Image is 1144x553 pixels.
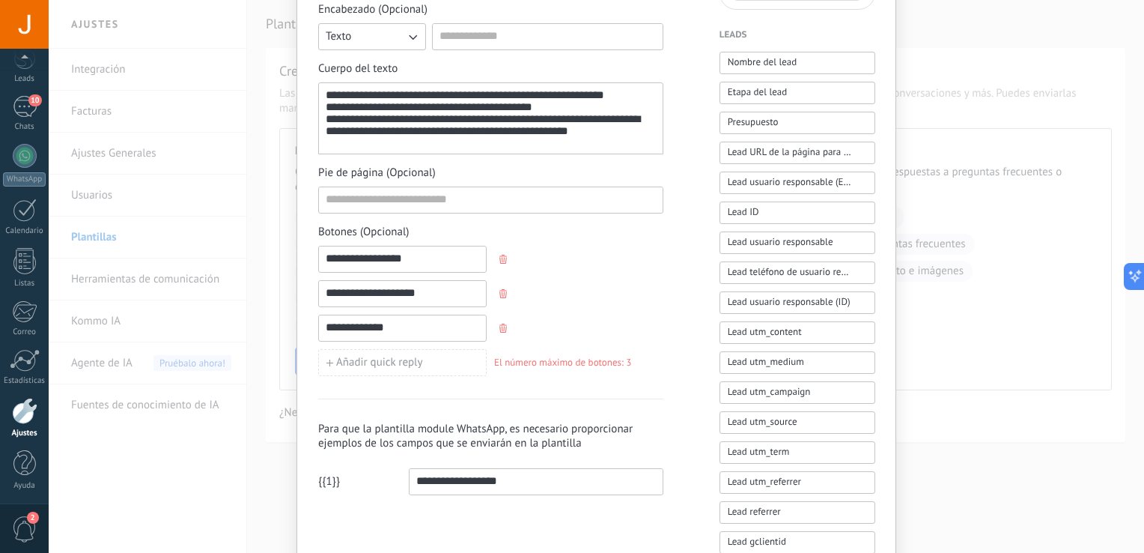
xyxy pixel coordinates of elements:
[3,279,46,288] div: Listas
[719,471,875,494] button: Lead utm_referrer
[719,381,875,404] button: Lead utm_campaign
[728,324,802,339] span: Lead utm_content
[719,262,875,284] button: Lead teléfono de usuario responsable
[728,55,797,70] span: Nombre del lead
[728,265,851,279] span: Lead teléfono de usuario responsable
[318,23,426,50] button: Texto
[3,429,46,438] div: Ajustes
[728,504,781,519] span: Lead referrer
[3,327,46,337] div: Correo
[3,376,46,386] div: Estadísticas
[719,411,875,434] button: Lead utm_source
[728,205,759,220] span: Lead ID
[728,85,787,100] span: Etapa del lead
[728,175,851,190] span: Lead usuario responsable (Email)
[3,226,46,236] div: Calendario
[728,115,779,130] span: Presupuesto
[318,225,663,240] span: Botones (Opcional)
[3,481,46,491] div: Ayuda
[728,534,786,549] span: Lead gclientid
[336,357,423,368] span: Añadir quick reply
[719,321,875,344] button: Lead utm_content
[719,351,875,374] button: Lead utm_medium
[719,142,875,164] button: Lead URL de la página para compartir con los clientes
[3,74,46,84] div: Leads
[27,512,39,524] span: 2
[719,501,875,524] button: Lead referrer
[728,235,833,250] span: Lead usuario responsable
[719,202,875,224] button: Lead ID
[728,145,851,160] span: Lead URL de la página para compartir con los clientes
[728,474,801,489] span: Lead utm_referrer
[719,232,875,254] button: Lead usuario responsable
[719,112,875,134] button: Presupuesto
[719,441,875,464] button: Lead utm_term
[719,172,875,194] button: Lead usuario responsable (Email)
[719,82,875,104] button: Etapa del lead
[318,166,663,181] span: Pie de página (Opcional)
[318,422,663,450] h3: Para que la plantilla module WhatsApp, es necesario proporcionar ejemplos de los campos que se en...
[3,172,46,187] div: WhatsApp
[728,414,797,429] span: Lead utm_source
[318,349,487,376] button: Añadir quick reply
[318,2,663,17] span: Encabezado (Opcional)
[318,474,340,489] span: {{1}}
[318,61,663,76] span: Cuerpo del texto
[326,29,351,44] span: Texto
[719,52,875,74] button: Nombre del lead
[494,355,631,370] span: El número máximo de botones: 3
[719,28,875,43] h4: Leads
[728,444,790,459] span: Lead utm_term
[719,291,875,314] button: Lead usuario responsable (ID)
[728,294,851,309] span: Lead usuario responsable (ID)
[728,384,811,399] span: Lead utm_campaign
[728,354,804,369] span: Lead utm_medium
[28,94,41,106] span: 10
[3,122,46,132] div: Chats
